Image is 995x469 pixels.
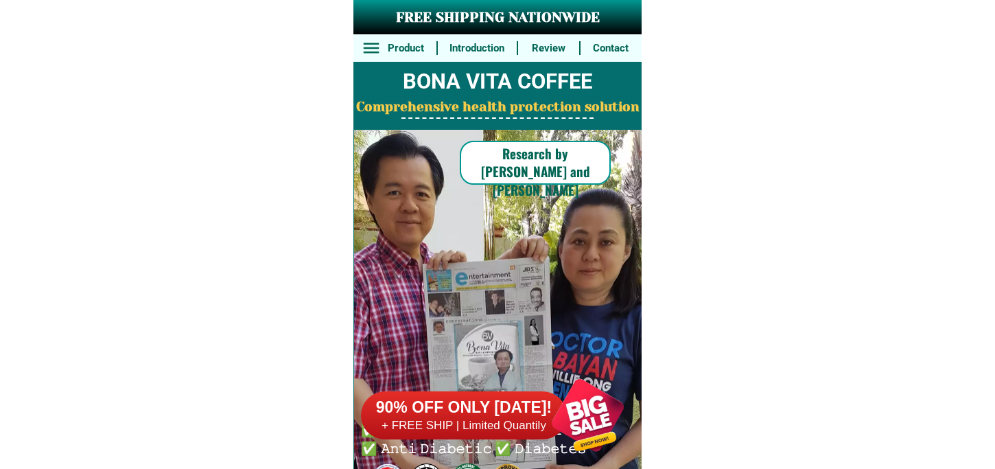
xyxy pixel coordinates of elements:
h2: Comprehensive health protection solution [353,98,642,117]
h6: 90% OFF ONLY [DATE]! [361,398,567,418]
h6: Review [525,41,572,56]
h2: BONA VITA COFFEE [353,66,642,98]
h6: Contact [587,41,634,56]
h6: + FREE SHIP | Limited Quantily [361,418,567,433]
h3: FREE SHIPPING NATIONWIDE [353,8,642,28]
h6: Product [383,41,430,56]
h6: Introduction [445,41,509,56]
h6: Research by [PERSON_NAME] and [PERSON_NAME] [460,144,611,199]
